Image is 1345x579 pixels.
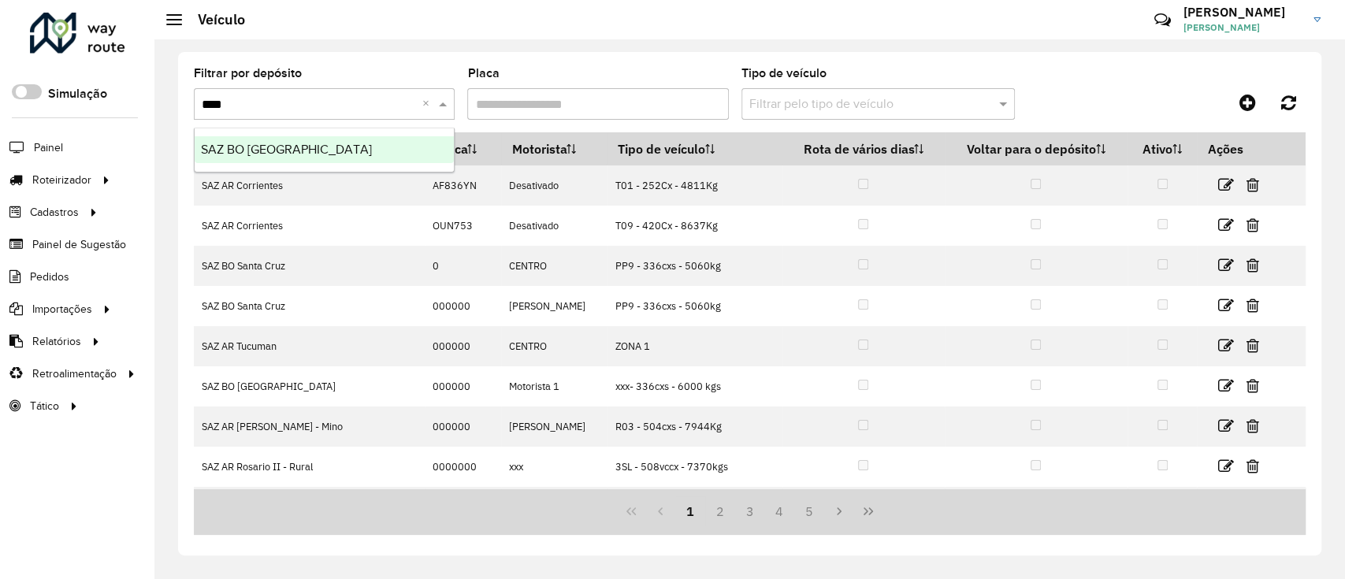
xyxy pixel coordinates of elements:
span: Retroalimentação [32,366,117,382]
th: Rota de vários dias [782,132,945,165]
th: Placa [425,132,501,165]
td: 000000 [425,326,501,366]
label: Filtrar por depósito [194,64,302,83]
a: Excluir [1246,295,1258,316]
td: SAZ BO [GEOGRAPHIC_DATA] [194,366,425,406]
td: T09 - 420Cx - 8637Kg [607,206,782,246]
a: Editar [1217,295,1233,316]
span: Tático [30,398,59,414]
td: xxx [501,447,607,487]
td: 000000 [425,406,501,447]
a: Excluir [1246,455,1258,477]
td: SAZ AR Mercado Central ESPECIALES [194,487,425,527]
h3: [PERSON_NAME] [1183,5,1302,20]
th: Tipo de veículo [607,132,782,165]
td: SAZ AR Rosario II - Rural [194,447,425,487]
td: SAZ AR [PERSON_NAME] - Mino [194,406,425,447]
th: Motorista [501,132,607,165]
a: Excluir [1246,214,1258,236]
td: xxx- 336cxs - 6000 kgs [607,366,782,406]
a: Excluir [1246,415,1258,436]
td: 0 [425,246,501,286]
th: Ações [1197,132,1291,165]
span: Painel de Sugestão [32,236,126,253]
a: Editar [1217,174,1233,195]
span: Cadastros [30,204,79,221]
span: Pedidos [30,269,69,285]
label: Placa [467,64,499,83]
td: ZONA 1 [607,326,782,366]
td: Desativado [501,165,607,206]
a: Excluir [1246,254,1258,276]
td: AF836YN [425,165,501,206]
td: Motorista 1 [501,366,607,406]
button: Last Page [853,496,883,526]
button: 2 [705,496,735,526]
button: Next Page [824,496,854,526]
button: 1 [675,496,705,526]
button: 3 [735,496,765,526]
td: 000000 [425,366,501,406]
a: Editar [1217,254,1233,276]
span: Relatórios [32,333,81,350]
td: PP9 - 336cxs - 5060kg [607,246,782,286]
td: SAZ BO Santa Cruz [194,286,425,326]
td: 0000000 [425,487,501,527]
th: Ativo [1128,132,1197,165]
span: [PERSON_NAME] [1183,20,1302,35]
a: Excluir [1246,174,1258,195]
ng-dropdown-panel: Options list [194,128,455,173]
td: EB - 357 - 504cxs - 9281kg [607,487,782,527]
span: Importações [32,301,92,317]
span: SAZ BO [GEOGRAPHIC_DATA] [201,143,372,156]
th: Voltar para o depósito [945,132,1128,165]
a: Excluir [1246,375,1258,396]
a: Excluir [1246,335,1258,356]
td: CENTRO [501,246,607,286]
td: [PERSON_NAME] [501,406,607,447]
td: 3SL - 508vccx - 7370kgs [607,447,782,487]
td: [PERSON_NAME] [501,286,607,326]
td: OUN753 [425,206,501,246]
td: PP9 - 336cxs - 5060kg [607,286,782,326]
td: CENTRO [501,326,607,366]
a: Editar [1217,214,1233,236]
a: Contato Rápido [1146,3,1180,37]
td: 000000 [425,286,501,326]
td: T01 - 252Cx - 4811Kg [607,165,782,206]
td: SAZ AR Tucuman [194,326,425,366]
td: SAZ AR Corrientes [194,206,425,246]
td: EB [501,487,607,527]
span: Roteirizador [32,172,91,188]
td: SAZ BO Santa Cruz [194,246,425,286]
a: Editar [1217,335,1233,356]
label: Simulação [48,84,107,103]
td: R03 - 504cxs - 7944Kg [607,406,782,447]
span: Clear all [422,95,435,113]
button: 5 [794,496,824,526]
h2: Veículo [182,11,245,28]
button: 4 [764,496,794,526]
label: Tipo de veículo [741,64,827,83]
td: Desativado [501,206,607,246]
td: SAZ AR Corrientes [194,165,425,206]
a: Editar [1217,415,1233,436]
span: Painel [34,139,63,156]
a: Editar [1217,455,1233,477]
td: 0000000 [425,447,501,487]
a: Editar [1217,375,1233,396]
